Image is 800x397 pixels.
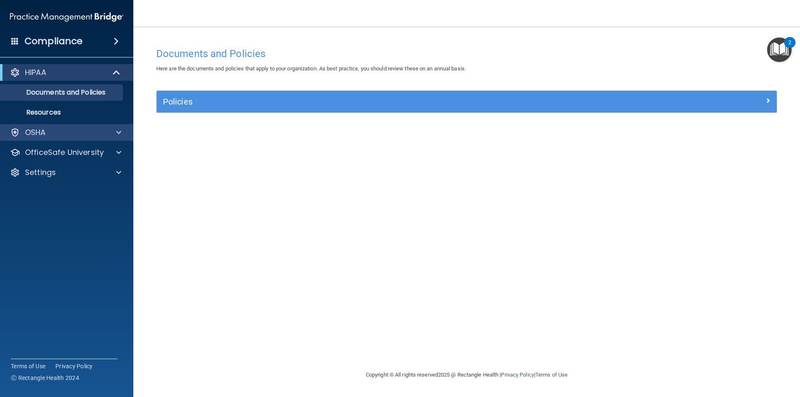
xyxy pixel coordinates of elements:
[501,372,534,378] a: Privacy Policy
[10,127,121,137] a: OSHA
[315,362,619,388] div: Copyright © All rights reserved 2025 @ Rectangle Health | |
[535,372,567,378] a: Terms of Use
[11,362,45,370] a: Terms of Use
[10,9,123,25] img: PMB logo
[5,108,119,117] p: Resources
[156,65,466,72] span: Here are the documents and policies that apply to your organization. As best practice, you should...
[25,127,46,137] p: OSHA
[156,48,777,59] h4: Documents and Policies
[55,362,93,370] a: Privacy Policy
[25,147,104,157] p: OfficeSafe University
[11,374,79,382] span: Ⓒ Rectangle Health 2024
[767,37,792,62] button: Open Resource Center, 2 new notifications
[25,67,46,77] p: HIPAA
[25,167,56,177] p: Settings
[10,167,121,177] a: Settings
[163,97,615,106] h5: Policies
[163,95,770,108] a: Policies
[10,147,121,157] a: OfficeSafe University
[788,42,791,53] div: 2
[5,88,119,97] p: Documents and Policies
[10,67,121,77] a: HIPAA
[25,35,82,47] h4: Compliance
